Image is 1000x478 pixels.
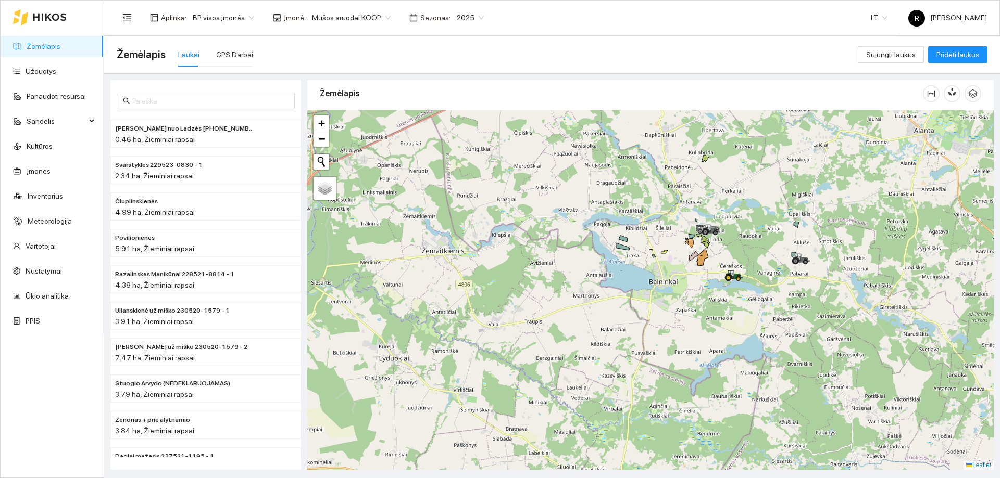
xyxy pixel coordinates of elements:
span: Svarstyklės 229523-0830 - 1 [115,160,203,170]
span: Razalinskas Manikūnai 228521-8814 - 1 [115,269,234,279]
span: + [318,117,325,130]
span: 4.38 ha, Žieminiai rapsai [115,281,194,289]
a: Kultūros [27,142,53,150]
a: Layers [314,177,336,200]
a: Ūkio analitika [26,292,69,300]
span: Povilionienės [115,233,155,243]
button: Initiate a new search [314,154,329,170]
span: Sezonas : [420,12,451,23]
a: Vartotojai [26,242,56,250]
span: 4.99 ha, Žieminiai rapsai [115,208,195,216]
span: Zenonas + prie alytnamio [115,415,190,425]
span: shop [273,14,281,22]
span: Čiuplinskienės [115,197,158,206]
a: Inventorius [28,192,63,200]
span: 3.91 ha, Žieminiai rapsai [115,317,194,326]
a: Pridėti laukus [928,50,988,59]
button: column-width [923,85,940,102]
a: Sujungti laukus [858,50,924,59]
span: − [318,132,325,145]
span: column-width [923,89,939,98]
button: menu-fold [117,7,137,28]
span: 2.34 ha, Žieminiai rapsai [115,172,194,180]
span: Sandėlis [27,111,86,132]
span: Mūšos aruodai KOOP [312,10,391,25]
a: Zoom out [314,131,329,147]
a: Įmonės [27,167,51,175]
a: Užduotys [26,67,56,75]
span: 0.46 ha, Žieminiai rapsai [115,135,195,144]
span: Pridėti laukus [936,49,979,60]
span: Nakvosienė už miško 230520-1579 - 2 [115,342,247,352]
div: Laukai [178,49,199,60]
span: Žemėlapis [117,46,166,63]
span: Aplinka : [161,12,186,23]
span: [PERSON_NAME] [908,14,987,22]
span: Stuogio Arvydo (NEDEKLARUOJAMAS) [115,379,230,389]
div: Žemėlapis [320,79,923,108]
span: menu-fold [122,13,132,22]
span: 5.91 ha, Žieminiai rapsai [115,244,194,253]
a: Meteorologija [28,217,72,225]
span: Įmonė : [284,12,306,23]
span: layout [150,14,158,22]
span: 7.47 ha, Žieminiai rapsai [115,354,195,362]
span: Sujungti laukus [866,49,916,60]
span: 3.79 ha, Žieminiai rapsai [115,390,194,398]
button: Sujungti laukus [858,46,924,63]
span: LT [871,10,888,25]
a: Zoom in [314,115,329,131]
button: Pridėti laukus [928,46,988,63]
span: search [123,97,130,105]
span: calendar [409,14,418,22]
span: 3.84 ha, Žieminiai rapsai [115,427,194,435]
span: Ulianskienė už miško 230520-1579 - 1 [115,306,230,316]
a: PPIS [26,317,40,325]
input: Paieška [132,95,289,107]
a: Žemėlapis [27,42,60,50]
a: Leaflet [966,461,991,469]
div: GPS Darbai [216,49,253,60]
span: BP visos įmonės [193,10,254,25]
span: Dagiai mažasis 237521-1195 - 1 [115,451,214,461]
span: 2025 [457,10,484,25]
span: Paškevičiaus Felikso nuo Ladzės (2) 229525-2470 - 2 [115,124,255,134]
a: Nustatymai [26,267,62,275]
span: R [915,10,919,27]
a: Panaudoti resursai [27,92,86,100]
